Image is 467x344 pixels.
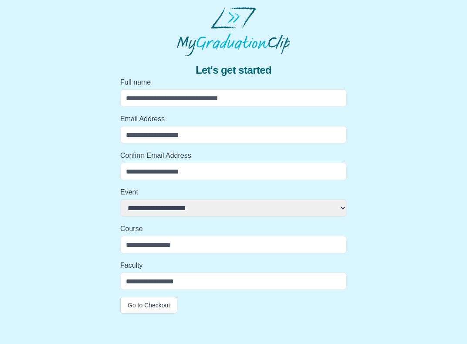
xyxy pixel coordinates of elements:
label: Full name [120,77,347,88]
label: Confirm Email Address [120,150,347,161]
button: Go to Checkout [120,297,177,313]
label: Course [120,224,347,234]
label: Email Address [120,114,347,124]
span: Let's get started [196,63,271,77]
label: Event [120,187,347,198]
label: Faculty [120,260,347,271]
img: MyGraduationClip [177,7,290,56]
